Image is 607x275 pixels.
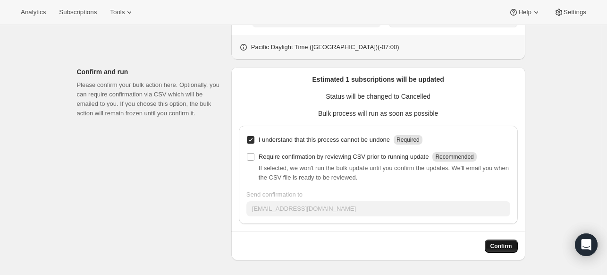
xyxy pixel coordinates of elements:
p: Status will be changed to Cancelled [239,92,518,101]
span: Confirm [490,242,512,250]
p: Please confirm your bulk action here. Optionally, you can require confirmation via CSV which will... [77,80,224,118]
div: Open Intercom Messenger [575,233,598,256]
span: Help [518,9,531,16]
p: Require confirmation by reviewing CSV prior to running update [259,152,429,162]
span: Subscriptions [59,9,97,16]
button: Tools [104,6,140,19]
button: Settings [548,6,592,19]
span: Tools [110,9,125,16]
p: Estimated 1 subscriptions will be updated [239,75,518,84]
span: Settings [564,9,586,16]
span: Required [396,137,420,143]
span: If selected, we won't run the bulk update until you confirm the updates. We'll email you when the... [259,164,509,181]
p: Bulk process will run as soon as possible [239,109,518,118]
p: Pacific Daylight Time ([GEOGRAPHIC_DATA]) ( -07 : 00 ) [251,43,399,52]
span: Send confirmation to [246,191,303,198]
p: I understand that this process cannot be undone [259,135,390,145]
button: Analytics [15,6,51,19]
span: Recommended [435,154,473,160]
button: Help [503,6,546,19]
span: Analytics [21,9,46,16]
p: Confirm and run [77,67,224,77]
button: Subscriptions [53,6,102,19]
button: Confirm [485,240,518,253]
